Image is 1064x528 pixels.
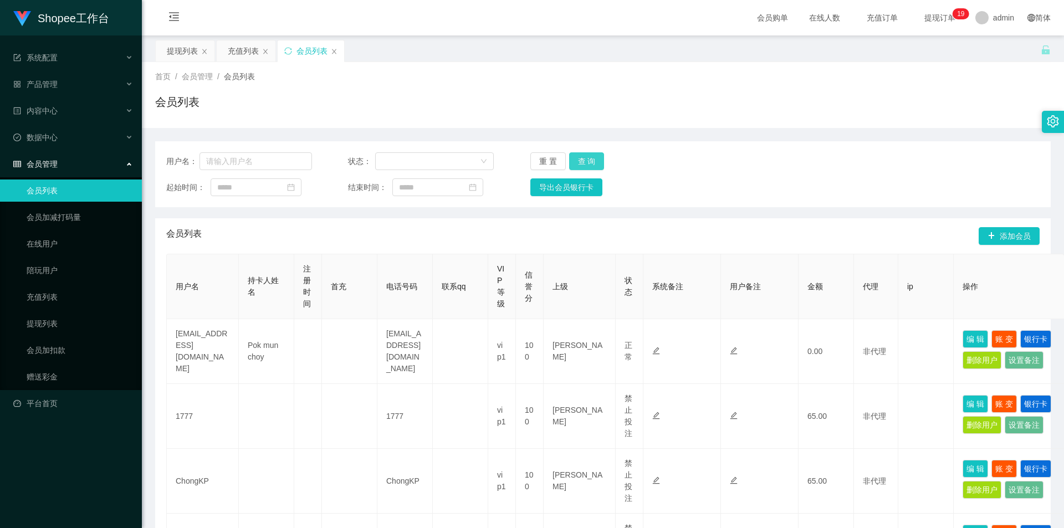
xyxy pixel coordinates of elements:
img: logo.9652507e.png [13,11,31,27]
span: 系统备注 [652,282,683,291]
i: 图标: edit [652,476,660,484]
a: 在线用户 [27,233,133,255]
p: 1 [957,8,961,19]
i: 图标: calendar [469,183,477,191]
span: 上级 [553,282,568,291]
span: 会员列表 [224,72,255,81]
span: / [175,72,177,81]
i: 图标: close [331,48,337,55]
a: 赠送彩金 [27,366,133,388]
button: 查 询 [569,152,605,170]
i: 图标: edit [730,476,738,484]
button: 账 变 [991,460,1017,478]
span: / [217,72,219,81]
span: 非代理 [863,347,886,356]
i: 图标: profile [13,107,21,115]
a: 充值列表 [27,286,133,308]
span: 内容中心 [13,106,58,115]
button: 删除用户 [963,351,1001,369]
button: 编 辑 [963,460,988,478]
td: [EMAIL_ADDRESS][DOMAIN_NAME] [167,319,239,384]
button: 银行卡 [1020,395,1051,413]
button: 删除用户 [963,481,1001,499]
span: 结束时间： [348,182,392,193]
span: 操作 [963,282,978,291]
button: 账 变 [991,395,1017,413]
span: 状态 [625,276,632,296]
td: ChongKP [377,449,433,514]
td: [EMAIL_ADDRESS][DOMAIN_NAME] [377,319,433,384]
td: 1777 [377,384,433,449]
td: 100 [516,449,544,514]
span: 注册时间 [303,264,311,308]
td: [PERSON_NAME] [544,319,616,384]
button: 编 辑 [963,330,988,348]
a: 图标: dashboard平台首页 [13,392,133,414]
i: 图标: form [13,54,21,61]
button: 设置备注 [1005,351,1043,369]
span: 代理 [863,282,878,291]
i: 图标: setting [1047,115,1059,127]
i: 图标: unlock [1041,45,1051,55]
i: 图标: close [201,48,208,55]
a: 会员加扣款 [27,339,133,361]
span: 金额 [807,282,823,291]
i: 图标: table [13,160,21,168]
span: 非代理 [863,412,886,421]
span: 联系qq [442,282,466,291]
td: 1777 [167,384,239,449]
div: 提现列表 [167,40,198,61]
span: 充值订单 [861,14,903,22]
td: vip1 [488,384,516,449]
button: 编 辑 [963,395,988,413]
p: 9 [961,8,965,19]
i: 图标: check-circle-o [13,134,21,141]
button: 银行卡 [1020,330,1051,348]
i: 图标: edit [730,347,738,355]
td: Pok mun choy [239,319,294,384]
i: 图标: menu-fold [155,1,193,36]
button: 设置备注 [1005,481,1043,499]
td: 65.00 [799,449,854,514]
button: 账 变 [991,330,1017,348]
span: 起始时间： [166,182,211,193]
span: 会员管理 [182,72,213,81]
i: 图标: edit [730,412,738,419]
i: 图标: appstore-o [13,80,21,88]
span: 首页 [155,72,171,81]
h1: 会员列表 [155,94,199,110]
i: 图标: sync [284,47,292,55]
button: 导出会员银行卡 [530,178,602,196]
a: 提现列表 [27,312,133,335]
i: 图标: calendar [287,183,295,191]
span: 数据中心 [13,133,58,142]
button: 设置备注 [1005,416,1043,434]
button: 图标: plus添加会员 [979,227,1040,245]
a: Shopee工作台 [13,13,109,22]
span: 用户名： [166,156,199,167]
td: ChongKP [167,449,239,514]
td: [PERSON_NAME] [544,384,616,449]
i: 图标: edit [652,347,660,355]
span: 持卡人姓名 [248,276,279,296]
a: 陪玩用户 [27,259,133,281]
span: 用户备注 [730,282,761,291]
span: 正常 [625,341,632,361]
td: 100 [516,319,544,384]
td: vip1 [488,449,516,514]
button: 删除用户 [963,416,1001,434]
span: 禁止投注 [625,459,632,503]
span: 非代理 [863,476,886,485]
a: 会员列表 [27,180,133,202]
i: 图标: edit [652,412,660,419]
td: 0.00 [799,319,854,384]
i: 图标: close [262,48,269,55]
input: 请输入用户名 [199,152,312,170]
span: 状态： [348,156,375,167]
td: 65.00 [799,384,854,449]
td: [PERSON_NAME] [544,449,616,514]
span: 系统配置 [13,53,58,62]
span: 禁止投注 [625,394,632,438]
button: 银行卡 [1020,460,1051,478]
span: 用户名 [176,282,199,291]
